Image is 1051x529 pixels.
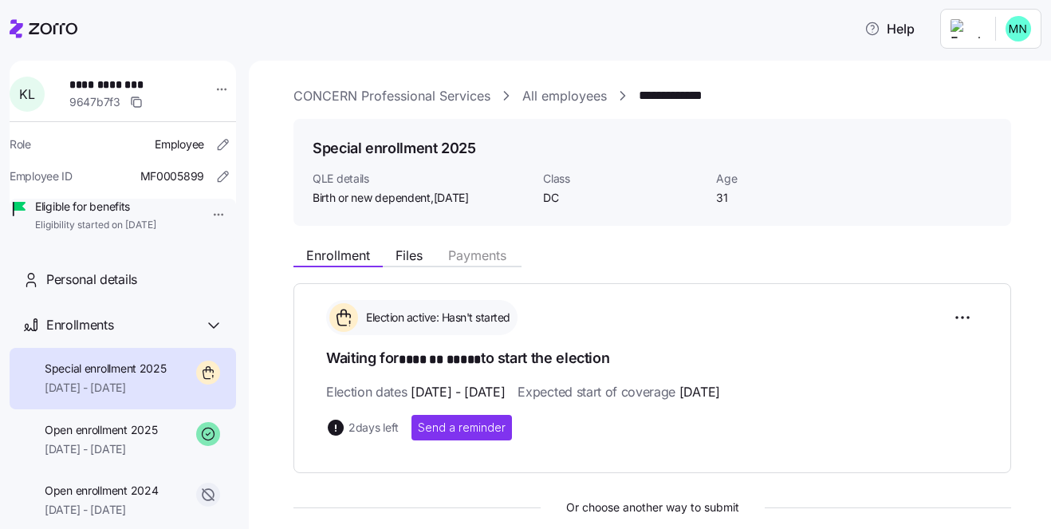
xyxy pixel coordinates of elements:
[140,168,204,184] span: MF0005899
[10,168,73,184] span: Employee ID
[348,420,399,436] span: 2 days left
[864,19,915,38] span: Help
[293,86,490,106] a: CONCERN Professional Services
[434,190,469,206] span: [DATE]
[448,249,506,262] span: Payments
[1006,16,1031,41] img: b0ee0d05d7ad5b312d7e0d752ccfd4ca
[19,88,34,101] span: K L
[45,502,158,518] span: [DATE] - [DATE]
[543,171,703,187] span: Class
[313,190,469,206] span: Birth or new dependent ,
[361,310,510,326] span: Election active: Hasn't started
[418,420,506,436] span: Send a reminder
[522,86,607,106] a: All employees
[951,19,982,38] img: Employer logo
[518,382,719,402] span: Expected start of coverage
[46,270,137,290] span: Personal details
[45,380,167,396] span: [DATE] - [DATE]
[852,13,927,45] button: Help
[543,190,703,206] span: DC
[313,138,476,158] h1: Special enrollment 2025
[45,422,157,438] span: Open enrollment 2025
[69,94,120,110] span: 9647b7f3
[679,382,720,402] span: [DATE]
[396,249,423,262] span: Files
[293,499,1011,516] span: Or choose another way to submit
[45,441,157,457] span: [DATE] - [DATE]
[10,136,31,152] span: Role
[326,382,505,402] span: Election dates
[313,171,530,187] span: QLE details
[35,219,156,232] span: Eligibility started on [DATE]
[411,415,512,440] button: Send a reminder
[716,171,876,187] span: Age
[326,348,978,370] h1: Waiting for to start the election
[716,190,876,206] span: 31
[155,136,204,152] span: Employee
[46,315,113,335] span: Enrollments
[411,382,505,402] span: [DATE] - [DATE]
[45,361,167,377] span: Special enrollment 2025
[45,483,158,499] span: Open enrollment 2024
[35,199,156,215] span: Eligible for benefits
[306,249,370,262] span: Enrollment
